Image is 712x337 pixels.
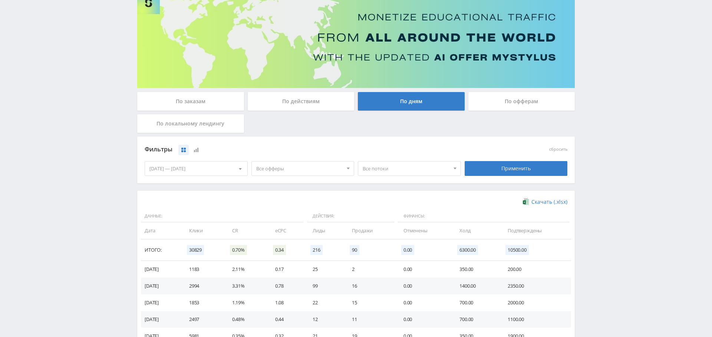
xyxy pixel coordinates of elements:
[141,278,182,294] td: [DATE]
[182,294,225,311] td: 1853
[345,294,396,311] td: 15
[523,198,529,205] img: xlsx
[401,245,414,255] span: 0.00
[345,311,396,328] td: 11
[500,261,571,278] td: 200.00
[225,222,268,239] td: CR
[358,92,465,111] div: По дням
[182,222,225,239] td: Клики
[457,245,478,255] span: 6300.00
[549,147,567,152] button: сбросить
[230,245,247,255] span: 0.70%
[396,278,452,294] td: 0.00
[500,294,571,311] td: 2000.00
[137,92,244,111] div: По заказам
[500,311,571,328] td: 1100.00
[141,311,182,328] td: [DATE]
[145,161,247,176] div: [DATE] — [DATE]
[363,161,449,176] span: Все потоки
[187,245,204,255] span: 30829
[141,294,182,311] td: [DATE]
[452,222,500,239] td: Холд
[141,239,182,261] td: Итого:
[345,261,396,278] td: 2
[248,92,355,111] div: По действиям
[141,222,182,239] td: Дата
[268,311,306,328] td: 0.44
[145,144,461,155] div: Фильтры
[305,222,345,239] td: Лиды
[225,261,268,278] td: 2.11%
[505,245,529,255] span: 10500.00
[225,278,268,294] td: 3.31%
[305,294,345,311] td: 22
[137,114,244,133] div: По локальному лендингу
[396,311,452,328] td: 0.00
[452,294,500,311] td: 700.00
[225,311,268,328] td: 0.48%
[396,294,452,311] td: 0.00
[305,311,345,328] td: 12
[256,161,343,176] span: Все офферы
[141,210,303,223] span: Данные:
[268,261,306,278] td: 0.17
[141,261,182,278] td: [DATE]
[182,311,225,328] td: 2497
[345,222,396,239] td: Продажи
[500,222,571,239] td: Подтверждены
[396,222,452,239] td: Отменены
[268,294,306,311] td: 1.08
[398,210,569,223] span: Финансы:
[182,261,225,278] td: 1183
[307,210,394,223] span: Действия:
[225,294,268,311] td: 1.19%
[182,278,225,294] td: 2994
[531,199,567,205] span: Скачать (.xlsx)
[345,278,396,294] td: 16
[465,161,568,176] div: Применить
[268,222,306,239] td: eCPC
[452,278,500,294] td: 1400.00
[468,92,575,111] div: По офферам
[305,278,345,294] td: 99
[273,245,286,255] span: 0.34
[396,261,452,278] td: 0.00
[523,198,567,206] a: Скачать (.xlsx)
[350,245,359,255] span: 90
[452,311,500,328] td: 700.00
[310,245,323,255] span: 216
[500,278,571,294] td: 2350.00
[452,261,500,278] td: 350.00
[305,261,345,278] td: 25
[268,278,306,294] td: 0.78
